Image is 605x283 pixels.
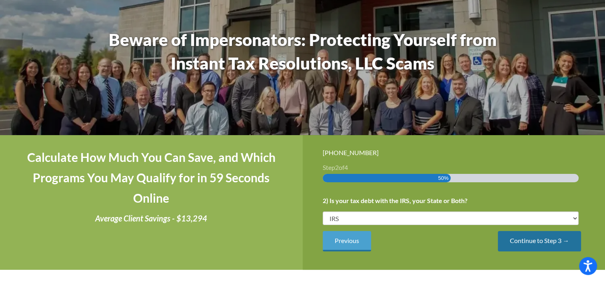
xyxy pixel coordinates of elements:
i: Average Client Savings - $13,294 [95,213,207,223]
input: Previous [323,231,371,251]
h3: Step of [323,164,585,171]
label: 2) Is your tax debt with the IRS, your State or Both? [323,197,467,205]
span: 4 [344,163,348,171]
span: 50% [438,174,449,182]
h1: Beware of Impersonators: Protecting Yourself from Instant Tax Resolutions, LLC Scams [81,28,525,75]
input: Continue to Step 3 → [498,231,581,251]
div: [PHONE_NUMBER] [323,147,585,158]
h4: Calculate How Much You Can Save, and Which Programs You May Qualify for in 59 Seconds Online [20,147,283,208]
span: 2 [335,163,339,171]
